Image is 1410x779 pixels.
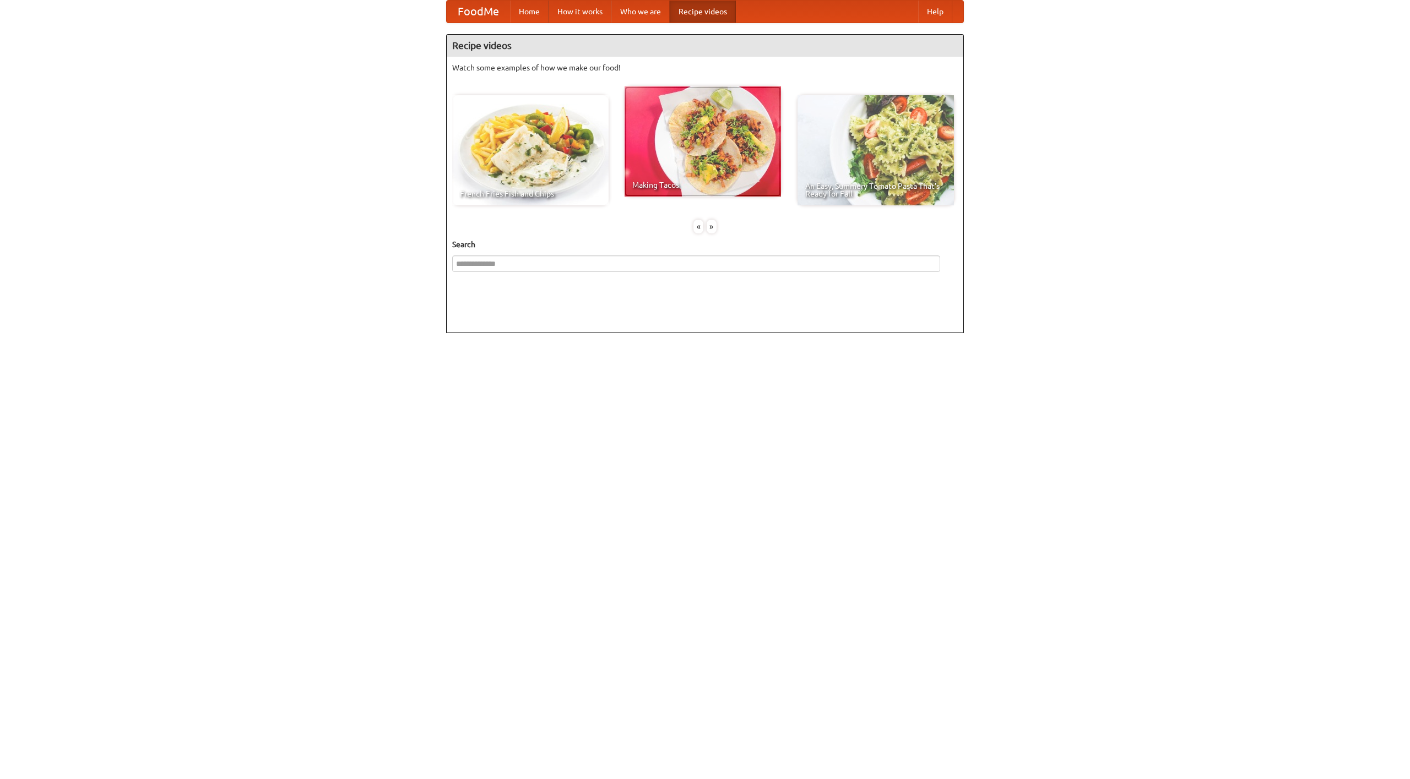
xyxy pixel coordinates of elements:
[625,86,781,197] a: Making Tacos
[693,220,703,233] div: «
[460,190,601,198] span: French Fries Fish and Chips
[918,1,952,23] a: Help
[805,182,946,198] span: An Easy, Summery Tomato Pasta That's Ready for Fall
[632,181,773,189] span: Making Tacos
[452,62,958,73] p: Watch some examples of how we make our food!
[510,1,549,23] a: Home
[611,1,670,23] a: Who we are
[670,1,736,23] a: Recipe videos
[452,239,958,250] h5: Search
[798,95,954,205] a: An Easy, Summery Tomato Pasta That's Ready for Fall
[447,1,510,23] a: FoodMe
[707,220,717,233] div: »
[549,1,611,23] a: How it works
[452,95,609,205] a: French Fries Fish and Chips
[447,35,963,57] h4: Recipe videos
